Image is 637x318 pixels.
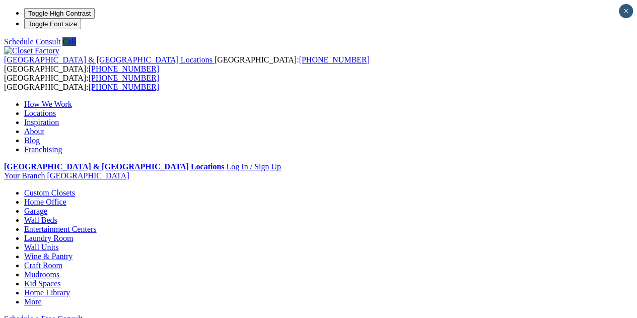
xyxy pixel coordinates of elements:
a: Wall Units [24,243,58,251]
a: How We Work [24,100,72,108]
button: Toggle Font size [24,19,81,29]
a: Locations [24,109,56,117]
a: Craft Room [24,261,62,270]
a: [PHONE_NUMBER] [89,65,159,73]
span: Toggle Font size [28,20,77,28]
a: Blog [24,136,40,145]
a: Call [62,37,76,46]
img: Closet Factory [4,46,59,55]
button: Close [619,4,633,18]
a: Custom Closets [24,188,75,197]
a: Schedule Consult [4,37,60,46]
a: Mudrooms [24,270,59,279]
a: Your Branch [GEOGRAPHIC_DATA] [4,171,129,180]
a: Log In / Sign Up [226,162,280,171]
button: Toggle High Contrast [24,8,95,19]
span: [GEOGRAPHIC_DATA] [47,171,129,180]
a: About [24,127,44,136]
a: [PHONE_NUMBER] [299,55,369,64]
a: Home Office [24,198,66,206]
a: [PHONE_NUMBER] [89,74,159,82]
a: [GEOGRAPHIC_DATA] & [GEOGRAPHIC_DATA] Locations [4,162,224,171]
a: Laundry Room [24,234,73,242]
span: Toggle High Contrast [28,10,91,17]
a: Inspiration [24,118,59,126]
a: Franchising [24,145,62,154]
a: Wall Beds [24,216,57,224]
a: [GEOGRAPHIC_DATA] & [GEOGRAPHIC_DATA] Locations [4,55,215,64]
span: [GEOGRAPHIC_DATA]: [GEOGRAPHIC_DATA]: [4,55,370,73]
a: Kid Spaces [24,279,60,288]
a: Garage [24,207,47,215]
span: [GEOGRAPHIC_DATA]: [GEOGRAPHIC_DATA]: [4,74,159,91]
a: Wine & Pantry [24,252,73,261]
a: Entertainment Centers [24,225,97,233]
span: Your Branch [4,171,45,180]
a: Home Library [24,288,70,297]
a: [PHONE_NUMBER] [89,83,159,91]
a: More menu text will display only on big screen [24,297,42,306]
span: [GEOGRAPHIC_DATA] & [GEOGRAPHIC_DATA] Locations [4,55,213,64]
